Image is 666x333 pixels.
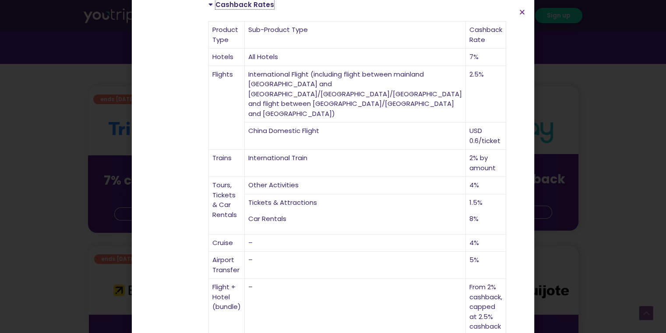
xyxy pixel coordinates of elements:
[209,49,245,66] td: Hotels
[209,252,245,279] td: Airport Transfer
[245,235,466,252] td: –
[466,123,506,150] td: USD 0.6/ticket
[466,49,506,66] td: 7%
[248,214,286,223] span: Car Rentals
[466,66,506,123] td: 2.5%
[209,235,245,252] td: Cruise
[245,49,466,66] td: All Hotels
[245,150,466,177] td: International Train
[245,252,466,279] td: –
[466,252,506,279] td: 5%
[469,198,502,208] p: 1.5%
[469,214,479,223] span: 8%
[209,66,245,150] td: Flights
[209,150,245,177] td: Trains
[466,235,506,252] td: 4%
[245,177,466,194] td: Other Activities
[209,177,245,235] td: Tours, Tickets & Car Rentals
[519,9,525,15] a: Close
[245,123,466,150] td: China Domestic Flight
[466,21,506,49] td: Cashback Rate
[245,66,466,123] td: International Flight (including flight between mainland [GEOGRAPHIC_DATA] and [GEOGRAPHIC_DATA]/[...
[248,198,462,208] p: Tickets & Attractions
[209,21,245,49] td: Product Type
[466,150,506,177] td: 2% by amount
[245,21,466,49] td: Sub-Product Type
[466,177,506,194] td: 4%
